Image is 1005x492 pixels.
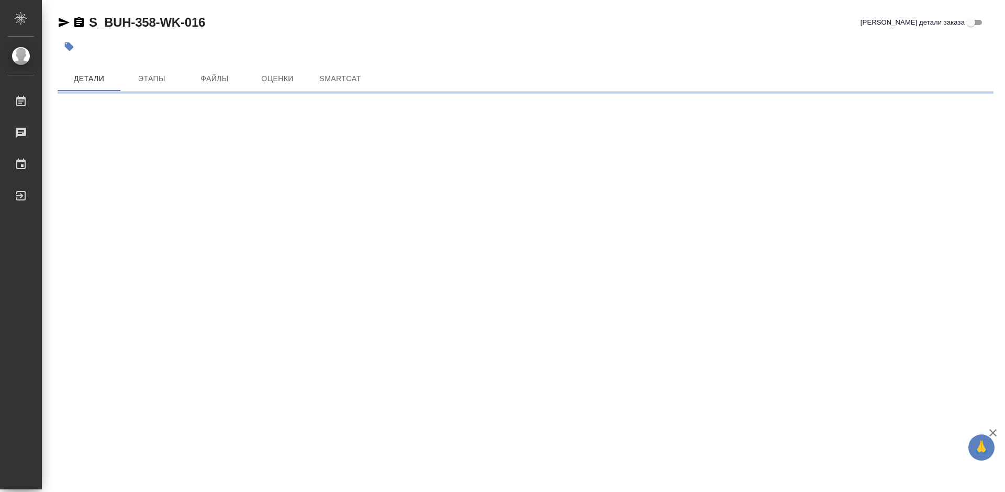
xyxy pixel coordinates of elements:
span: SmartCat [315,72,365,85]
span: Оценки [252,72,303,85]
a: S_BUH-358-WK-016 [89,15,205,29]
button: 🙏 [968,434,995,461]
span: Этапы [127,72,177,85]
span: Детали [64,72,114,85]
button: Добавить тэг [58,35,81,58]
button: Скопировать ссылку для ЯМессенджера [58,16,70,29]
span: [PERSON_NAME] детали заказа [861,17,965,28]
span: 🙏 [973,437,990,459]
button: Скопировать ссылку [73,16,85,29]
span: Файлы [189,72,240,85]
